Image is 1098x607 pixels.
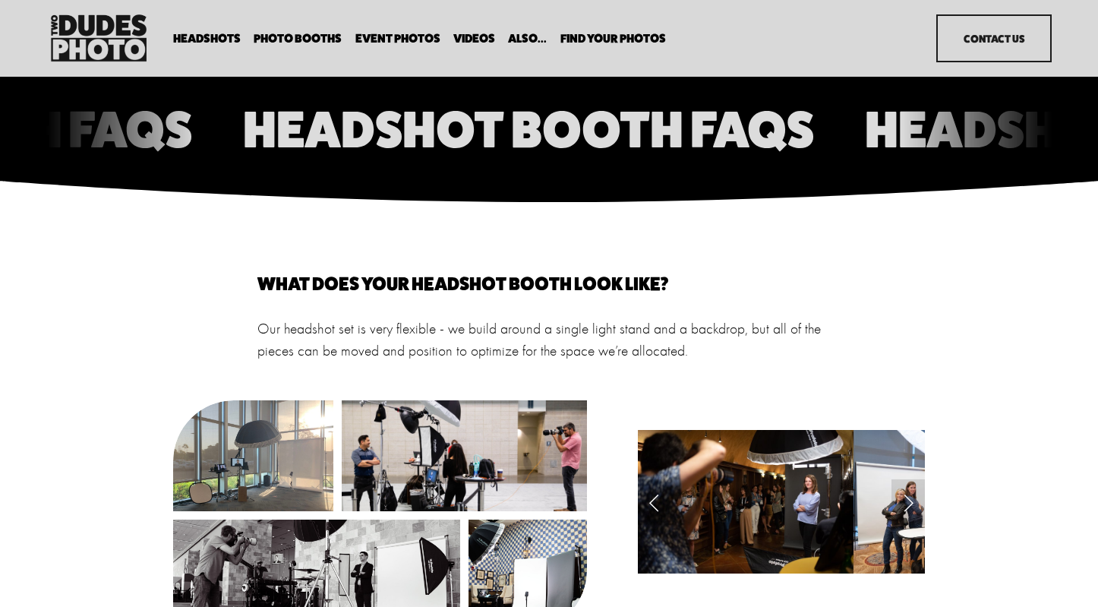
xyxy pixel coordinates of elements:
[173,33,241,45] span: Headshots
[508,32,547,46] a: folder dropdown
[243,98,814,160] tspan: Headshot Booth FAQs
[853,430,1068,574] img: 22-11-30_ZGSummit_Event_0554.jpg
[508,33,547,45] span: Also...
[254,32,342,46] a: folder dropdown
[638,430,853,574] img: 018.jpg
[257,275,841,293] h4: What does your headshot Booth Look like?
[46,11,151,65] img: Two Dudes Photo | Headshots, Portraits &amp; Photo Booths
[355,32,440,46] a: Event Photos
[891,479,925,525] a: Next Slide
[173,32,241,46] a: folder dropdown
[638,479,671,525] a: Previous Slide
[257,318,841,362] p: Our headshot set is very flexible - we build around a single light stand and a backdrop, but all ...
[560,32,666,46] a: folder dropdown
[453,32,495,46] a: Videos
[254,33,342,45] span: Photo Booths
[936,14,1052,62] a: Contact Us
[560,33,666,45] span: Find Your Photos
